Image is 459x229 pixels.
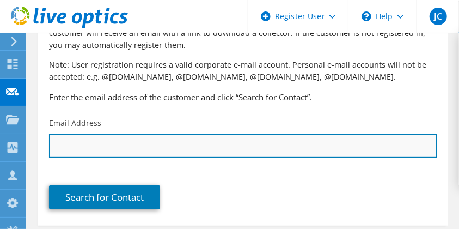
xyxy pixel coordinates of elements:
[430,8,447,25] span: JC
[49,59,437,83] p: Note: User registration requires a valid corporate e-mail account. Personal e-mail accounts will ...
[49,118,101,129] label: Email Address
[49,15,437,51] p: Provide the email address of the customer from whom you would like to request a capture. The cust...
[49,91,437,103] h3: Enter the email address of the customer and click “Search for Contact”.
[362,11,371,21] svg: \n
[49,185,160,209] a: Search for Contact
